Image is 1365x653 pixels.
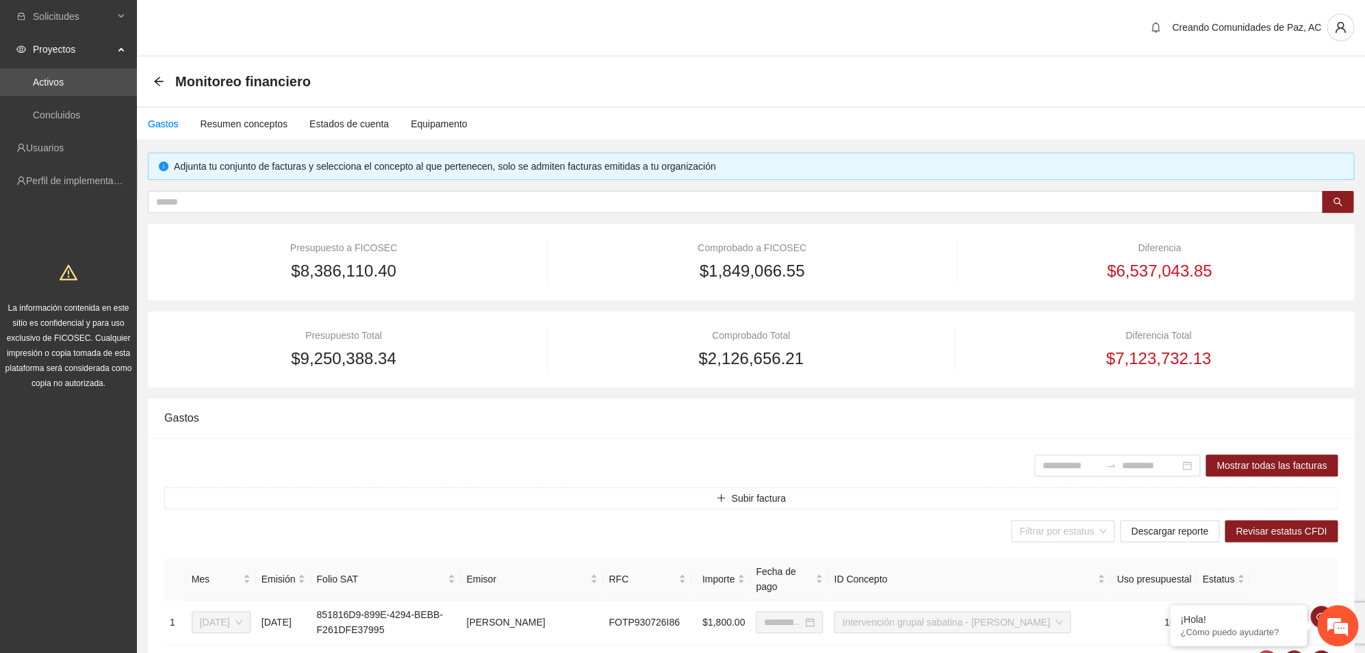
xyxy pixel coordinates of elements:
button: Revisar estatus CFDI [1225,520,1338,542]
a: Perfil de implementadora [26,175,133,186]
td: - - - [1197,600,1250,645]
div: Back [153,76,164,88]
span: info-circle [159,162,168,171]
span: Mostrar todas las facturas [1216,458,1327,473]
span: eye [16,44,26,54]
span: $7,123,732.13 [1106,346,1210,372]
span: RFC [609,572,676,587]
span: Solicitudes [33,3,114,30]
span: user [1327,21,1353,34]
div: ¡Hola! [1180,614,1297,625]
span: arrow-left [153,76,164,87]
div: Comprobado Total [572,328,930,343]
div: Diferencia [981,240,1338,255]
th: Importe [691,559,750,600]
th: ID Concepto [828,559,1110,600]
th: RFC [603,559,691,600]
div: Chatee con nosotros ahora [71,70,230,88]
span: $2,126,656.21 [698,346,803,372]
th: Estatus [1197,559,1250,600]
div: Adjunta tu conjunto de facturas y selecciona el concepto al que pertenecen, solo se admiten factu... [174,159,1343,174]
th: Folio SAT [311,559,461,600]
button: Mostrar todas las facturas [1205,454,1338,476]
textarea: Escriba su mensaje y pulse “Intro” [7,374,261,422]
span: Emisor [466,572,587,587]
span: Proyectos [33,36,114,63]
span: $1,849,066.55 [700,258,804,284]
span: Intervención grupal sabatina - Cuauhtémoc [842,612,1062,632]
div: Minimizar ventana de chat en vivo [225,7,257,40]
div: Resumen conceptos [200,116,288,131]
button: bell [1145,16,1166,38]
span: bell [1145,22,1166,33]
a: Concluidos [33,110,80,120]
span: Monitoreo financiero [175,71,311,92]
div: Presupuesto Total [164,328,523,343]
a: Usuarios [26,142,64,153]
span: plus [716,493,726,504]
span: $8,386,110.40 [291,258,396,284]
span: Revisar estatus CFDI [1236,524,1327,539]
div: Estados de cuenta [309,116,389,131]
a: Activos [33,77,64,88]
button: eye [1310,606,1332,628]
span: $6,537,043.85 [1107,258,1212,284]
span: to [1106,460,1117,471]
span: warning [60,264,77,281]
div: Diferencia Total [979,328,1338,343]
th: Mes [186,559,256,600]
div: Comprobado a FICOSEC [572,240,932,255]
th: Emisor [461,559,603,600]
span: Creando Comunidades de Paz, AC [1172,22,1321,33]
div: Presupuesto a FICOSEC [164,240,523,255]
th: Emisión [256,559,311,600]
td: FOTP930726I86 [603,600,691,645]
span: swap-right [1106,460,1117,471]
span: Julio 2025 [200,612,242,632]
span: Subir factura [731,491,785,506]
td: [PERSON_NAME] [461,600,603,645]
th: Fecha de pago [750,559,828,600]
span: Fecha de pago [756,564,813,594]
button: Descargar reporte [1120,520,1219,542]
span: La información contenida en este sitio es confidencial y para uso exclusivo de FICOSEC. Cualquier... [5,303,132,388]
span: ID Concepto [834,572,1095,587]
th: Uso presupuestal [1110,559,1197,600]
span: $9,250,388.34 [291,346,396,372]
span: inbox [16,12,26,21]
div: Equipamento [411,116,468,131]
span: Emisión [261,572,296,587]
td: 100 % [1110,600,1197,645]
td: 1 [164,600,186,645]
span: Folio SAT [316,572,445,587]
span: Descargar reporte [1131,524,1208,539]
td: 851816D9-899E-4294-BEBB-F261DFE37995 [311,600,461,645]
td: $1,800.00 [691,600,750,645]
p: ¿Cómo puedo ayudarte? [1180,627,1297,637]
button: user [1327,14,1354,41]
span: Estatus [1202,572,1234,587]
button: plusSubir factura [164,487,1338,509]
span: eye [1311,611,1331,622]
span: Estamos en línea. [79,183,189,321]
span: Importe [697,572,735,587]
div: Gastos [148,116,178,131]
span: Mes [192,572,240,587]
div: Gastos [164,398,1338,437]
td: [DATE] [256,600,311,645]
span: search [1333,197,1342,208]
button: search [1322,191,1353,213]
